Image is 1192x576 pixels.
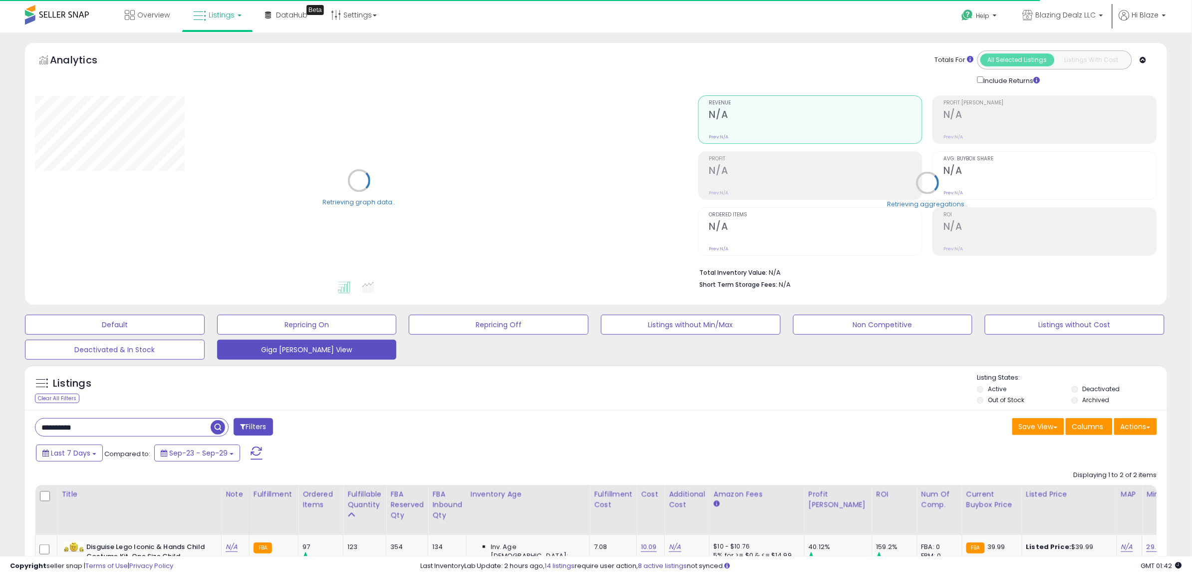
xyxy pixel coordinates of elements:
a: Privacy Policy [129,561,173,571]
small: FBA [966,543,985,554]
button: Filters [234,418,273,436]
div: FBM: 0 [921,552,954,561]
div: MAP [1121,489,1138,500]
div: Inventory Age [471,489,586,500]
button: Non Competitive [793,315,973,335]
span: Overview [137,10,170,20]
a: N/A [1121,542,1133,552]
div: 7.08 [594,543,629,552]
button: Listings without Min/Max [601,315,781,335]
div: Last InventoryLab Update: 2 hours ago, require user action, not synced. [420,562,1182,571]
div: FBA Reserved Qty [390,489,424,521]
a: N/A [226,542,238,552]
div: $10 - $10.76 [714,543,797,551]
div: $39.99 [1026,543,1109,552]
b: Listed Price: [1026,542,1072,552]
div: FBA inbound Qty [432,489,462,521]
button: Last 7 Days [36,445,103,462]
div: Fulfillable Quantity [347,489,382,510]
button: Save View [1012,418,1064,435]
a: Hi Blaze [1119,10,1166,32]
span: 2025-10-7 01:42 GMT [1141,561,1182,571]
div: ROI [877,489,913,500]
button: Giga [PERSON_NAME] View [217,340,397,360]
div: Totals For [935,55,974,65]
span: Hi Blaze [1132,10,1159,20]
div: Ordered Items [302,489,339,510]
a: 14 listings [545,561,575,571]
div: Include Returns [970,74,1052,85]
div: Profit [PERSON_NAME] [809,489,868,510]
button: Default [25,315,205,335]
button: Columns [1066,418,1113,435]
label: Deactivated [1083,385,1120,393]
div: 123 [347,543,378,552]
span: Last 7 Days [51,448,90,458]
div: 40.12% [809,543,872,552]
span: Columns [1072,422,1104,432]
p: Listing States: [977,373,1168,383]
div: Additional Cost [669,489,705,510]
span: Sep-23 - Sep-29 [169,448,228,458]
div: 354 [390,543,420,552]
button: Listings without Cost [985,315,1165,335]
span: DataHub [276,10,307,20]
div: Note [226,489,245,500]
div: FBA: 0 [921,543,954,552]
label: Active [988,385,1007,393]
div: 97 [302,543,343,552]
div: Retrieving aggregations.. [888,200,968,209]
a: 8 active listings [638,561,687,571]
div: Current Buybox Price [966,489,1018,510]
div: 5% for >= $0 & <= $14.99 [714,551,797,560]
div: 159.2% [877,543,917,552]
button: Actions [1114,418,1157,435]
label: Archived [1083,396,1110,404]
div: 134 [432,543,459,552]
span: Inv. Age [DEMOGRAPHIC_DATA]: [491,543,582,561]
span: 39.99 [987,542,1005,552]
div: Fulfillment Cost [594,489,632,510]
button: Repricing On [217,315,397,335]
h5: Analytics [50,53,117,69]
button: Sep-23 - Sep-29 [154,445,240,462]
a: N/A [669,542,681,552]
small: FBA [254,543,272,554]
strong: Copyright [10,561,46,571]
button: All Selected Listings [980,53,1055,66]
div: Clear All Filters [35,394,79,403]
i: Get Help [961,9,974,21]
div: Listed Price [1026,489,1113,500]
div: seller snap | | [10,562,173,571]
label: Out of Stock [988,396,1025,404]
small: Amazon Fees. [714,500,720,509]
span: Listings [209,10,235,20]
div: Displaying 1 to 2 of 2 items [1074,471,1157,480]
div: Title [61,489,217,500]
span: Compared to: [104,449,150,459]
a: Help [954,1,1007,32]
div: Tooltip anchor [306,5,324,15]
a: 29.99 [1147,542,1165,552]
div: Amazon Fees [714,489,800,500]
div: Fulfillment [254,489,294,500]
button: Repricing Off [409,315,589,335]
button: Listings With Cost [1054,53,1129,66]
button: Deactivated & In Stock [25,340,205,360]
div: Cost [641,489,660,500]
a: 10.09 [641,542,657,552]
h5: Listings [53,377,91,391]
img: 317H+l5c0ML._SL40_.jpg [64,543,84,552]
span: Help [976,11,990,20]
div: Num of Comp. [921,489,958,510]
a: Terms of Use [85,561,128,571]
span: Blazing Dealz LLC [1036,10,1096,20]
b: Disguise Lego Iconic & Hands Child Costume Kit, One Size Child , Yellow [86,543,208,573]
div: Retrieving graph data.. [322,198,395,207]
